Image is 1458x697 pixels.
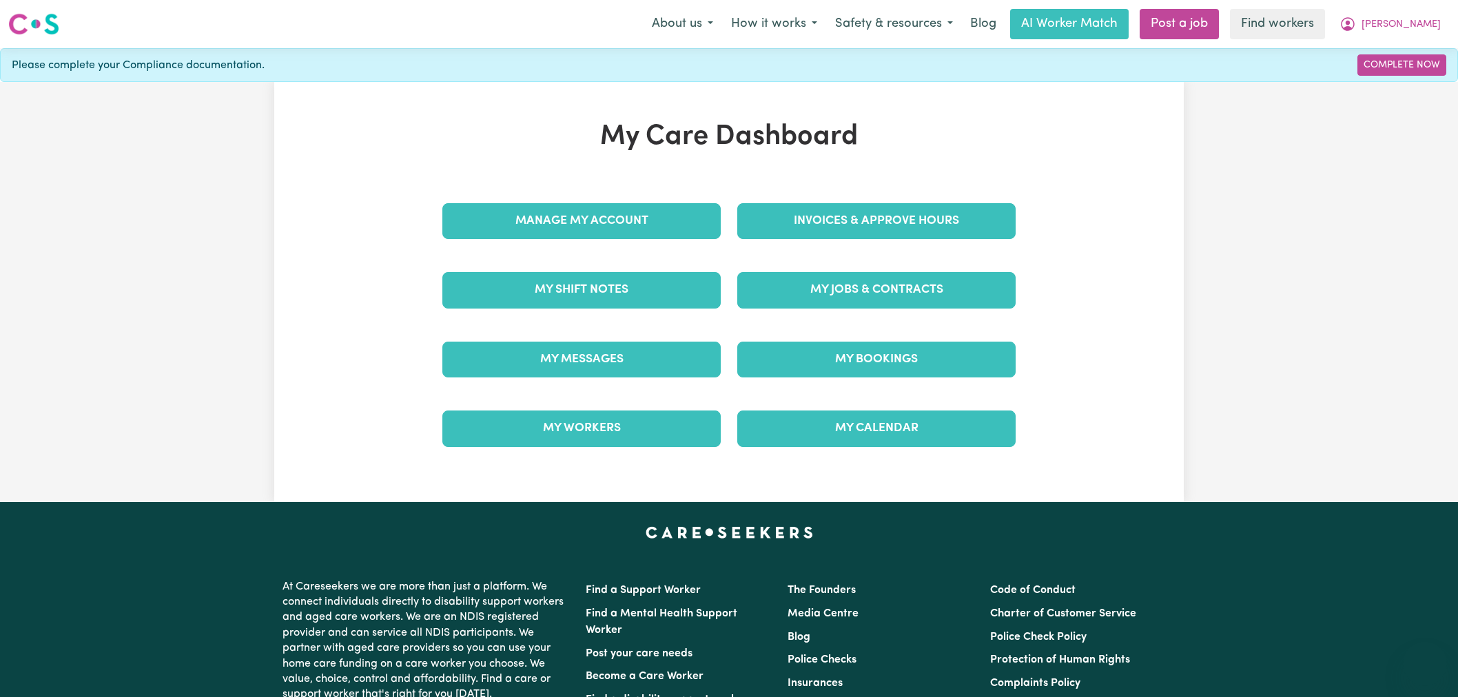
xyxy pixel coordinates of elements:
h1: My Care Dashboard [434,121,1024,154]
button: Safety & resources [826,10,962,39]
a: Media Centre [788,608,859,619]
iframe: Button to launch messaging window [1403,642,1447,686]
a: My Calendar [737,410,1016,446]
a: Police Checks [788,654,856,665]
a: Become a Care Worker [586,671,704,682]
a: Charter of Customer Service [990,608,1136,619]
button: How it works [722,10,826,39]
a: Find a Support Worker [586,585,701,596]
a: AI Worker Match [1010,9,1129,39]
span: Please complete your Compliance documentation. [12,57,265,74]
img: Careseekers logo [8,12,59,37]
a: Manage My Account [442,203,721,239]
a: Complaints Policy [990,678,1080,689]
a: Insurances [788,678,843,689]
a: The Founders [788,585,856,596]
a: Careseekers home page [646,527,813,538]
a: Post your care needs [586,648,692,659]
a: Post a job [1140,9,1219,39]
span: [PERSON_NAME] [1362,17,1441,32]
a: My Jobs & Contracts [737,272,1016,308]
a: My Workers [442,410,721,446]
a: Blog [962,9,1005,39]
a: Police Check Policy [990,632,1087,643]
a: Find a Mental Health Support Worker [586,608,737,636]
a: Find workers [1230,9,1325,39]
a: Blog [788,632,810,643]
a: My Bookings [737,342,1016,377]
a: Complete Now [1357,54,1446,76]
a: Protection of Human Rights [990,654,1130,665]
a: Code of Conduct [990,585,1076,596]
a: Invoices & Approve Hours [737,203,1016,239]
a: Careseekers logo [8,8,59,40]
a: My Shift Notes [442,272,721,308]
button: About us [643,10,722,39]
a: My Messages [442,342,721,377]
button: My Account [1331,10,1450,39]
